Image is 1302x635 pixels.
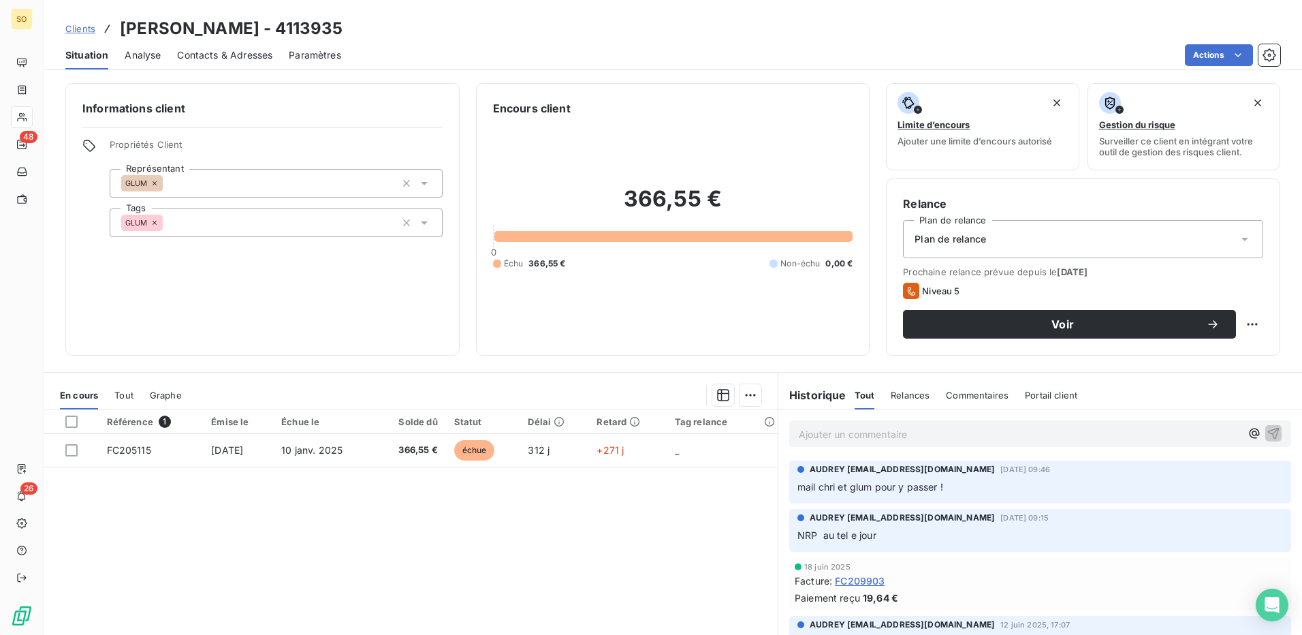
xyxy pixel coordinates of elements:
div: Open Intercom Messenger [1256,589,1288,621]
div: Délai [528,416,580,427]
button: Gestion du risqueSurveiller ce client en intégrant votre outil de gestion des risques client. [1087,83,1280,170]
h2: 366,55 € [493,185,853,226]
span: mail chri et glum pour y passer ! [797,481,943,493]
div: Référence [107,416,195,428]
div: Statut [454,416,512,427]
span: 48 [20,131,37,143]
span: Surveiller ce client en intégrant votre outil de gestion des risques client. [1099,136,1269,157]
span: +271 j [597,444,624,456]
img: Logo LeanPay [11,605,33,627]
span: NRP au tel e jour [797,529,876,541]
span: Graphe [150,390,182,401]
h6: Relance [903,196,1263,212]
button: Actions [1185,44,1253,66]
span: _ [675,444,679,456]
span: 12 juin 2025, 17:07 [1000,621,1070,629]
span: Niveau 5 [922,285,959,296]
button: Limite d’encoursAjouter une limite d’encours autorisé [886,83,1079,170]
span: Situation [65,48,108,62]
span: AUDREY [EMAIL_ADDRESS][DOMAIN_NAME] [810,463,995,476]
h6: Informations client [82,100,443,117]
span: Tout [114,390,133,401]
span: Paramètres [289,48,341,62]
span: Facture : [795,574,832,588]
span: 0,00 € [825,258,853,270]
span: Tout [855,390,875,401]
div: Échue le [281,416,366,427]
span: Portail client [1025,390,1077,401]
div: Retard [597,416,658,427]
span: 0 [491,247,496,258]
a: Clients [65,22,95,35]
span: Analyse [125,48,161,62]
span: échue [454,440,495,461]
span: Non-échu [780,258,820,270]
span: GLUM [125,179,148,187]
span: [DATE] 09:15 [1000,514,1049,522]
span: Paiement reçu [795,591,860,605]
span: 366,55 € [382,444,437,457]
span: Contacts & Adresses [177,48,272,62]
span: 26 [20,482,37,495]
button: Voir [903,310,1236,339]
span: FC205115 [107,444,151,456]
span: Voir [919,319,1206,330]
h6: Historique [778,387,846,403]
span: Propriétés Client [110,139,443,158]
span: Gestion du risque [1099,119,1175,130]
div: SO [11,8,33,30]
span: 19,64 € [863,591,898,605]
span: Ajouter une limite d’encours autorisé [898,136,1052,146]
span: Clients [65,23,95,34]
input: Ajouter une valeur [163,177,174,189]
span: 366,55 € [528,258,565,270]
span: FC209903 [835,574,885,588]
span: Prochaine relance prévue depuis le [903,266,1263,277]
span: 312 j [528,444,550,456]
h6: Encours client [493,100,571,117]
span: Plan de relance [915,232,986,246]
span: Limite d’encours [898,119,970,130]
span: En cours [60,390,98,401]
span: AUDREY [EMAIL_ADDRESS][DOMAIN_NAME] [810,619,995,631]
span: 1 [159,416,171,428]
span: [DATE] [211,444,243,456]
span: Commentaires [946,390,1009,401]
span: [DATE] [1057,266,1087,277]
div: Tag relance [675,416,769,427]
span: GLUM [125,219,148,227]
span: Relances [891,390,930,401]
span: [DATE] 09:46 [1000,465,1050,474]
span: AUDREY [EMAIL_ADDRESS][DOMAIN_NAME] [810,512,995,524]
h3: [PERSON_NAME] - 4113935 [120,16,343,41]
div: Solde dû [382,416,437,427]
span: 18 juin 2025 [804,563,851,571]
div: Émise le [211,416,265,427]
span: Échu [504,258,524,270]
span: 10 janv. 2025 [281,444,343,456]
input: Ajouter une valeur [163,217,174,229]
